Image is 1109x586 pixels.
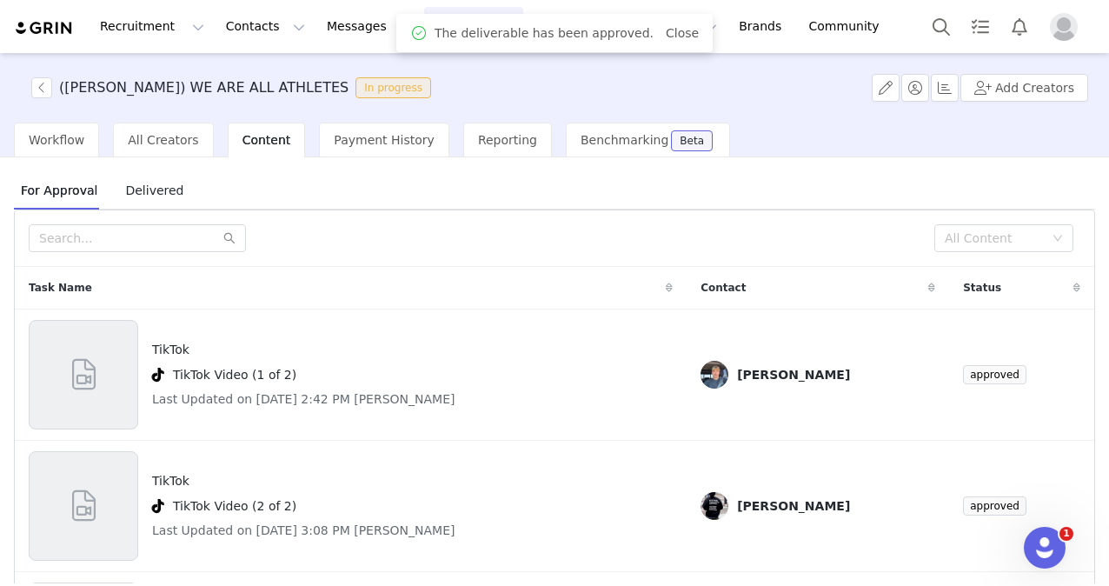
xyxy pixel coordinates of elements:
div: All Content [945,230,1044,247]
span: approved [963,365,1026,384]
a: Close [666,26,699,40]
input: Search... [29,224,246,252]
span: For Approval [14,176,104,204]
img: grin logo [14,20,75,37]
span: In progress [355,77,431,98]
span: Status [963,280,1001,296]
h4: TikTok Video (2 of 2) [173,497,296,516]
button: Profile [1039,13,1095,41]
h4: TikTok [152,472,455,490]
h4: TikTok [152,341,455,359]
h4: Last Updated on [DATE] 2:42 PM [PERSON_NAME] [152,390,455,409]
button: Search [922,7,960,46]
span: Payment History [334,133,435,147]
button: Add Creators [960,74,1088,102]
div: Beta [680,136,704,146]
span: [object Object] [31,77,438,98]
a: Brands [728,7,797,46]
img: 991a4ce8-af91-4e2a-81a6-6794b3c71a66.jpg [701,361,728,389]
span: 1 [1059,527,1073,541]
i: icon: down [1053,233,1063,245]
div: [PERSON_NAME] [737,499,850,513]
button: Recruitment [90,7,215,46]
button: Contacts [216,7,315,46]
div: [PERSON_NAME] [737,368,850,382]
img: placeholder-profile.jpg [1050,13,1078,41]
span: Contact [701,280,746,296]
button: Messages [316,7,423,46]
button: Reporting [620,7,727,46]
button: Program [424,7,523,46]
span: Workflow [29,133,84,147]
h4: Last Updated on [DATE] 3:08 PM [PERSON_NAME] [152,522,455,540]
h4: TikTok Video (1 of 2) [173,366,296,384]
img: ad320b75-5467-4660-93ac-d45051ccdc8f.jpg [701,492,728,520]
span: All Creators [128,133,198,147]
span: Content [242,133,291,147]
span: The deliverable has been approved. [435,24,654,43]
button: Content [524,7,619,46]
span: approved [963,496,1026,516]
button: Notifications [1000,7,1039,46]
span: Benchmarking [581,133,668,147]
iframe: Intercom live chat [1024,527,1066,569]
i: icon: search [223,232,236,244]
h3: ([PERSON_NAME]) WE ARE ALL ATHLETES [59,77,349,98]
span: Task Name [29,280,92,296]
a: Community [799,7,898,46]
a: [PERSON_NAME] [701,361,935,389]
span: Delivered [118,176,190,204]
a: [PERSON_NAME] [701,492,935,520]
a: Tasks [961,7,999,46]
span: Reporting [478,133,537,147]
